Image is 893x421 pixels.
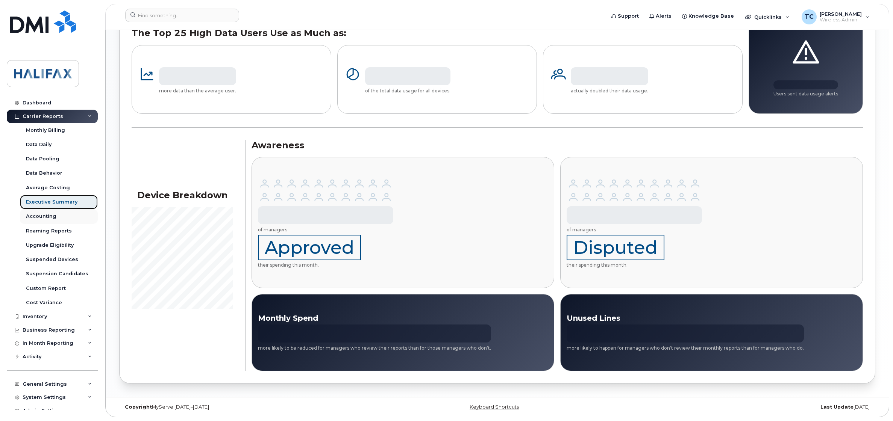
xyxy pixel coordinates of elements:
[567,235,664,260] span: Disputed
[365,88,450,94] p: of the total data usage for all devices.
[820,17,862,23] span: Wireless Admin
[677,9,739,24] a: Knowledge Base
[820,11,862,17] span: [PERSON_NAME]
[656,12,672,20] span: Alerts
[125,404,152,410] strong: Copyright
[159,88,236,94] p: more data than the average user.
[258,235,361,260] span: Approved
[644,9,677,24] a: Alerts
[125,9,239,22] input: Find something...
[773,91,838,97] p: Users sent data usage alerts
[258,314,491,322] h4: Monthly Spend
[740,9,795,24] div: Quicklinks
[470,404,519,410] a: Keyboard Shortcuts
[567,226,702,233] p: of managers
[252,140,863,151] h3: Awareness
[258,345,491,351] p: more likely to be reduced for managers who review their reports than for those managers who don’t.
[805,12,814,21] span: TC
[618,12,639,20] span: Support
[567,235,702,268] p: their spending this month.
[796,9,875,24] div: Tammy Currie
[258,226,393,233] p: of managers
[688,12,734,20] span: Knowledge Base
[258,235,393,268] p: their spending this month.
[606,9,644,24] a: Support
[623,404,875,410] div: [DATE]
[567,314,804,322] h4: Unused Lines
[132,27,743,39] h3: The Top 25 High Data Users Use as Much as:
[754,14,782,20] span: Quicklinks
[119,404,371,410] div: MyServe [DATE]–[DATE]
[571,88,648,94] p: actually doubled their data usage.
[567,345,804,351] p: more likely to happen for managers who don’t review their monthly reports than for managers who do.
[820,404,854,410] strong: Last Update
[132,190,233,201] h3: Device Breakdown
[860,388,887,415] iframe: Messenger Launcher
